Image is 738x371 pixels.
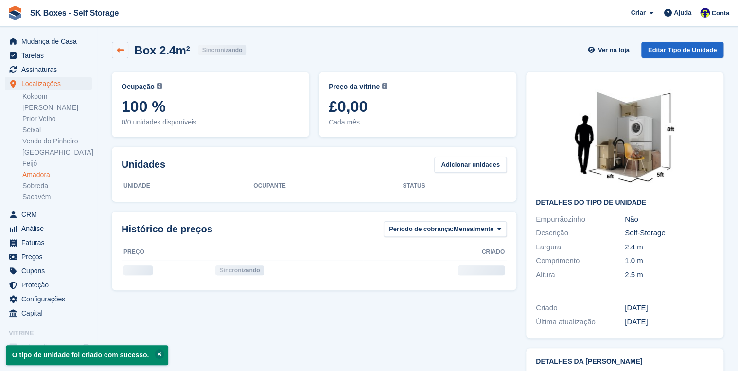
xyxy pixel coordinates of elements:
[5,292,92,306] a: menu
[536,228,625,239] div: Descrição
[536,214,625,225] div: Empurrãozinho
[5,208,92,221] a: menu
[329,82,380,92] span: Preço da vitrine
[122,157,165,172] h2: Unidades
[536,242,625,253] div: Largura
[631,8,645,18] span: Criar
[122,98,299,115] span: 100 %
[5,306,92,320] a: menu
[253,178,403,194] th: Ocupante
[711,8,729,18] span: Conta
[5,236,92,249] a: menu
[122,82,155,92] span: Ocupação
[5,278,92,292] a: menu
[21,306,80,320] span: Capital
[22,92,92,101] a: Kokoom
[26,5,123,21] a: SK Boxes - Self Storage
[21,208,80,221] span: CRM
[625,228,714,239] div: Self-Storage
[215,265,264,275] div: Sincronizando
[641,42,723,58] a: Editar Tipo de Unidade
[21,264,80,278] span: Cupons
[21,49,80,62] span: Tarefas
[700,8,710,18] img: Rita Ferreira
[329,98,507,115] span: £0,00
[122,222,212,236] span: Histórico de preços
[5,340,92,354] a: menu
[22,137,92,146] a: Venda do Pinheiro
[21,35,80,48] span: Mudança de Casa
[22,114,92,124] a: Prior Velho
[552,82,698,191] img: 25-sqft-unit=%202.32m2.jpg
[122,245,213,260] th: Preço
[22,170,92,179] a: Amadora
[22,103,92,112] a: [PERSON_NAME]
[674,8,691,18] span: Ajuda
[22,125,92,135] a: Seixal
[536,199,714,207] h2: Detalhes do tipo de unidade
[21,278,80,292] span: Proteção
[454,224,493,234] span: Mensalmente
[625,255,714,266] div: 1.0 m
[22,181,92,191] a: Sobreda
[625,302,714,314] div: [DATE]
[122,117,299,127] span: 0/0 unidades disponíveis
[403,178,507,194] th: Status
[5,222,92,235] a: menu
[21,63,80,76] span: Assinaturas
[598,45,630,55] span: Ver na loja
[22,159,92,168] a: Feijó
[5,250,92,264] a: menu
[22,148,92,157] a: [GEOGRAPHIC_DATA]
[536,317,625,328] div: Última atualização
[22,193,92,202] a: Sacavém
[382,83,387,89] img: icon-info-grey-7440780725fd019a000dd9b08b2336e03edf1995a4989e88bcd33f0948082b44.svg
[536,269,625,281] div: Altura
[21,250,80,264] span: Preços
[384,221,507,237] button: Período de cobrança: Mensalmente
[21,292,80,306] span: Configurações
[157,83,162,89] img: icon-info-grey-7440780725fd019a000dd9b08b2336e03edf1995a4989e88bcd33f0948082b44.svg
[21,222,80,235] span: Análise
[9,328,97,338] span: Vitrine
[536,358,714,366] h2: Detalhes da [PERSON_NAME]
[5,35,92,48] a: menu
[329,117,507,127] span: Cada mês
[5,77,92,90] a: menu
[6,345,168,365] p: O tipo de unidade foi criado com sucesso.
[536,302,625,314] div: Criado
[625,317,714,328] div: [DATE]
[625,214,714,225] div: Não
[389,224,454,234] span: Período de cobrança:
[586,42,633,58] a: Ver na loja
[482,247,505,256] span: Criado
[134,44,190,57] h2: Box 2.4m²
[21,77,80,90] span: Localizações
[5,63,92,76] a: menu
[5,264,92,278] a: menu
[198,45,247,55] div: Sincronizando
[21,236,80,249] span: Faturas
[8,6,22,20] img: stora-icon-8386f47178a22dfd0bd8f6a31ec36ba5ce8667c1dd55bd0f319d3a0aa187defe.svg
[625,242,714,253] div: 2.4 m
[536,255,625,266] div: Comprimento
[5,49,92,62] a: menu
[122,178,253,194] th: Unidade
[434,157,507,173] a: Adicionar unidades
[625,269,714,281] div: 2.5 m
